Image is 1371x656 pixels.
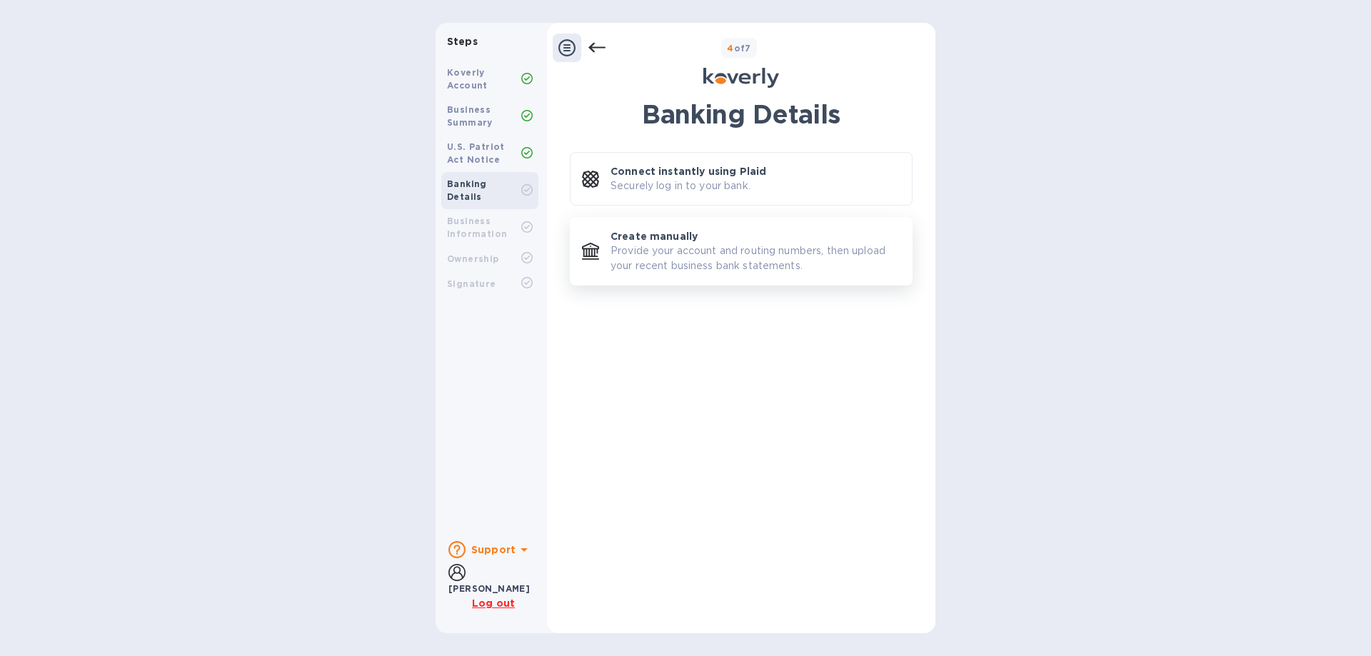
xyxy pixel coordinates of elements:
[447,278,496,289] b: Signature
[448,583,530,594] b: [PERSON_NAME]
[727,43,751,54] b: of 7
[472,597,515,609] u: Log out
[611,243,900,273] p: Provide your account and routing numbers, then upload your recent business bank statements.
[447,216,507,239] b: Business Information
[447,104,493,128] b: Business Summary
[447,36,478,47] b: Steps
[570,152,913,206] button: Connect instantly using PlaidSecurely log in to your bank.
[727,43,733,54] span: 4
[611,229,698,243] p: Create manually
[570,217,913,286] button: Create manuallyProvide your account and routing numbers, then upload your recent business bank st...
[611,178,750,193] p: Securely log in to your bank.
[447,253,499,264] b: Ownership
[447,141,505,165] b: U.S. Patriot Act Notice
[570,99,913,129] h1: Banking Details
[447,67,488,91] b: Koverly Account
[611,164,766,178] p: Connect instantly using Plaid
[471,544,516,555] b: Support
[447,178,487,202] b: Banking Details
